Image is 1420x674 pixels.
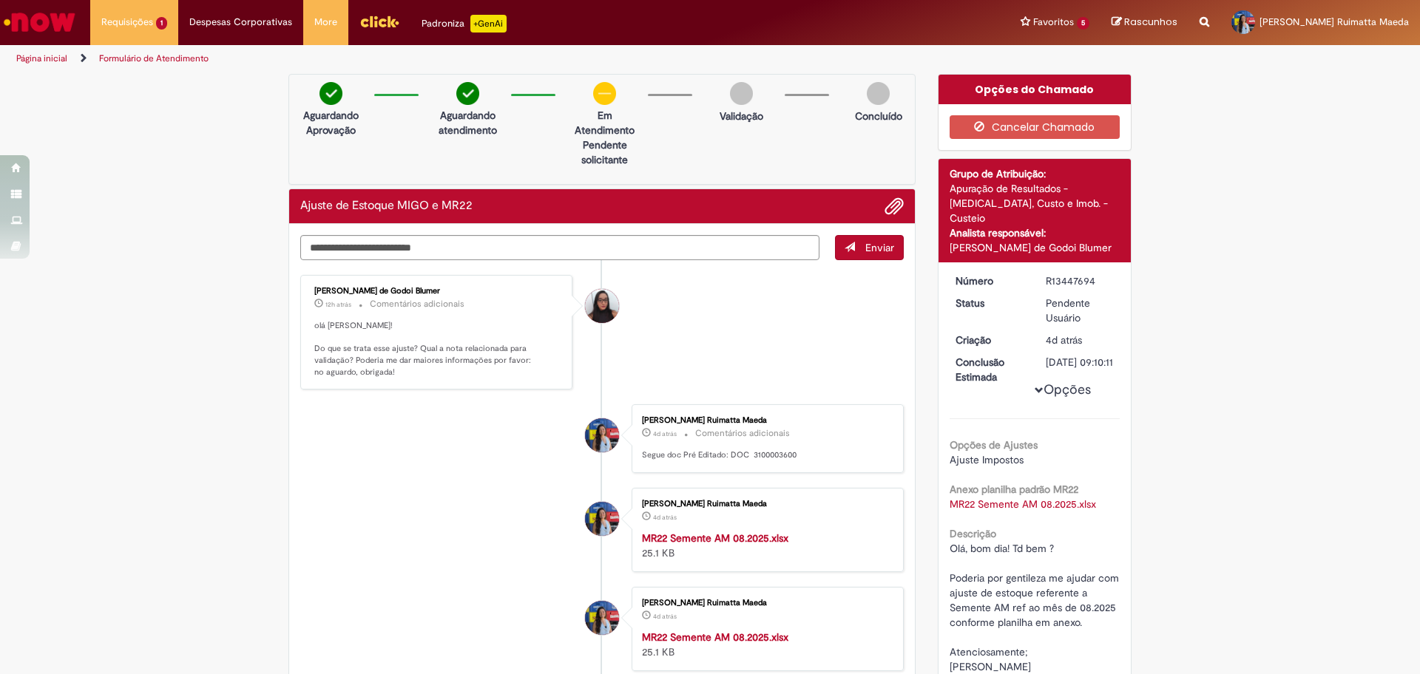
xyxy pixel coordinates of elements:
span: Favoritos [1033,15,1074,30]
dt: Status [944,296,1035,310]
a: MR22 Semente AM 08.2025.xlsx [642,531,788,545]
span: [PERSON_NAME] Ruimatta Maeda [1260,16,1409,28]
span: 4d atrás [653,429,677,438]
div: [PERSON_NAME] de Godoi Blumer [950,240,1120,255]
div: [PERSON_NAME] Ruimatta Maeda [642,500,888,508]
span: Rascunhos [1124,15,1177,29]
div: Pendente Usuário [1046,296,1115,325]
img: img-circle-grey.png [867,82,890,105]
time: 26/08/2025 11:10:04 [653,513,677,522]
span: 1 [156,17,167,30]
img: img-circle-grey.png [730,82,753,105]
a: Download de MR22 Semente AM 08.2025.xlsx [950,497,1096,511]
img: ServiceNow [1,7,78,37]
span: Requisições [101,15,153,30]
span: 4d atrás [653,513,677,522]
a: Página inicial [16,52,67,64]
div: Apuração de Resultados - [MEDICAL_DATA], Custo e Imob. - Custeio [950,181,1120,225]
p: olá [PERSON_NAME]! Do que se trata esse ajuste? Qual a nota relacionada para validação? Poderia m... [314,320,561,378]
p: Concluído [855,109,902,123]
p: Validação [720,109,763,123]
div: [DATE] 09:10:11 [1046,355,1115,370]
b: Anexo planilha padrão MR22 [950,483,1078,496]
p: Pendente solicitante [569,137,640,167]
div: Padroniza [422,15,507,33]
p: Em Atendimento [569,108,640,137]
small: Comentários adicionais [695,427,790,440]
span: More [314,15,337,30]
b: Opções de Ajustes [950,438,1038,452]
span: 5 [1077,17,1089,30]
p: +GenAi [470,15,507,33]
p: Aguardando atendimento [432,108,504,137]
div: 25.1 KB [642,531,888,560]
div: Maisa Franco De Godoi Blumer [585,289,619,323]
time: 26/08/2025 11:10:08 [1046,333,1082,347]
div: Analista responsável: [950,225,1120,240]
div: Grupo de Atribuição: [950,166,1120,181]
div: Opções do Chamado [939,75,1132,104]
div: Hillary Akemi Ruimatta Maeda [585,601,619,635]
dt: Número [944,273,1035,288]
img: check-circle-green.png [319,82,342,105]
small: Comentários adicionais [370,298,464,310]
time: 26/08/2025 11:07:49 [653,612,677,621]
time: 29/08/2025 22:39:23 [325,300,351,309]
button: Cancelar Chamado [950,115,1120,139]
div: Hillary Akemi Ruimatta Maeda [585,418,619,452]
div: Hillary Akemi Ruimatta Maeda [585,502,619,536]
span: Despesas Corporativas [189,15,292,30]
div: R13447694 [1046,273,1115,288]
img: circle-minus.png [593,82,616,105]
div: [PERSON_NAME] Ruimatta Maeda [642,416,888,425]
dt: Criação [944,333,1035,347]
span: 4d atrás [1046,333,1082,347]
span: 12h atrás [325,300,351,309]
a: Formulário de Atendimento [99,52,209,64]
div: 25.1 KB [642,630,888,659]
img: check-circle-green.png [456,82,479,105]
div: [PERSON_NAME] de Godoi Blumer [314,287,561,296]
h2: Ajuste de Estoque MIGO e MR22 Histórico de tíquete [300,200,473,213]
img: click_logo_yellow_360x200.png [359,10,399,33]
a: MR22 Semente AM 08.2025.xlsx [642,630,788,644]
span: Ajuste Impostos [950,453,1024,466]
div: [PERSON_NAME] Ruimatta Maeda [642,599,888,607]
a: Rascunhos [1112,16,1177,30]
p: Aguardando Aprovação [295,108,367,137]
p: Segue doc Pré Editado: DOC 3100003600 [642,449,888,461]
button: Adicionar anexos [885,197,904,216]
span: Enviar [865,241,894,254]
span: 4d atrás [653,612,677,621]
ul: Trilhas de página [11,45,936,72]
div: 26/08/2025 11:10:08 [1046,333,1115,347]
textarea: Digite sua mensagem aqui... [300,235,819,260]
dt: Conclusão Estimada [944,355,1035,384]
b: Descrição [950,527,996,540]
span: Olá, bom dia! Td bem ? Poderia por gentileza me ajudar com ajuste de estoque referente a Semente ... [950,542,1122,673]
button: Enviar [835,235,904,260]
time: 26/08/2025 12:15:56 [653,429,677,438]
